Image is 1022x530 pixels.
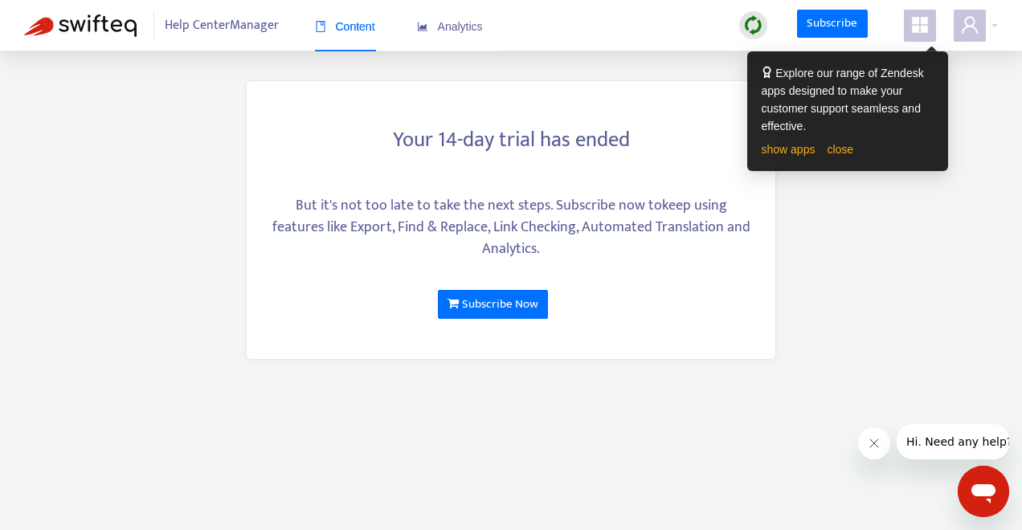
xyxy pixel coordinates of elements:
a: Subscribe Now [438,290,548,319]
span: Hi. Need any help? [10,11,116,24]
img: Swifteq [24,14,137,37]
a: close [827,143,853,156]
a: Subscribe [797,10,868,39]
h3: Your 14-day trial has ended [271,128,751,153]
iframe: Message from company [897,424,1009,459]
span: area-chart [417,21,428,32]
iframe: Close message [858,427,890,459]
span: appstore [910,15,930,35]
img: sync.dc5367851b00ba804db3.png [743,15,763,35]
div: But it's not too late to take the next steps. Subscribe now to keep using features like Export, F... [271,195,751,260]
iframe: Button to launch messaging window [958,466,1009,517]
span: Content [315,20,375,33]
span: Help Center Manager [165,10,279,41]
div: Explore our range of Zendesk apps designed to make your customer support seamless and effective. [762,64,934,135]
span: book [315,21,326,32]
span: user [960,15,979,35]
a: show apps [762,143,816,156]
span: Analytics [417,20,483,33]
